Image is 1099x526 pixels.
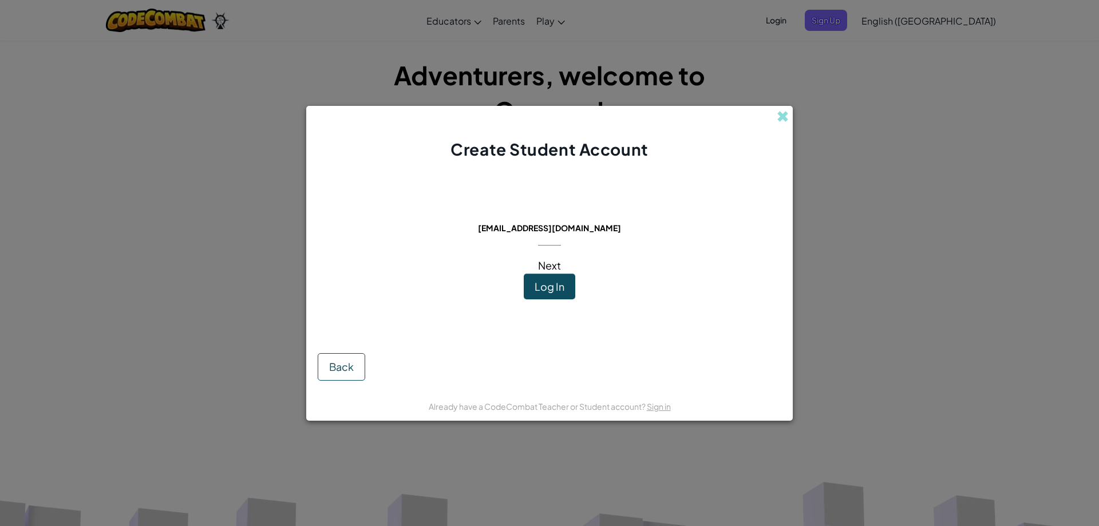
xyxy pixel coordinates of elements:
a: Sign in [647,401,671,412]
span: [EMAIL_ADDRESS][DOMAIN_NAME] [478,223,621,233]
span: This email is already in use: [469,207,631,220]
span: Create Student Account [450,139,648,159]
span: Back [329,360,354,373]
button: Back [318,353,365,381]
button: Log In [524,274,575,300]
span: Already have a CodeCombat Teacher or Student account? [429,401,647,412]
span: Log In [535,280,564,293]
span: Next [538,259,561,272]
